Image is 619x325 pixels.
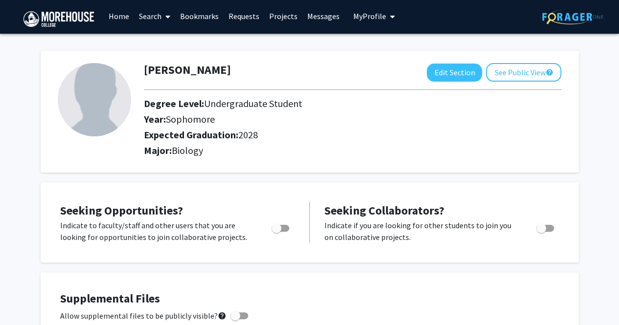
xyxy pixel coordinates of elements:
h4: Supplemental Files [60,292,559,306]
img: Profile Picture [58,63,131,136]
mat-icon: help [218,310,227,322]
img: Morehouse College Logo [23,11,94,27]
span: Biology [172,144,203,156]
h1: [PERSON_NAME] [144,63,231,77]
h2: Degree Level: [144,98,517,109]
img: ForagerOne Logo [542,9,603,24]
h2: Major: [144,145,561,156]
h2: Year: [144,113,517,125]
span: Sophomore [166,113,215,125]
span: Seeking Opportunities? [60,203,183,218]
span: Seeking Collaborators? [324,203,444,218]
span: Allow supplemental files to be publicly visible? [60,310,227,322]
span: Undergraduate Student [204,97,302,109]
div: Toggle [532,219,559,234]
mat-icon: help [545,66,553,78]
p: Indicate to faculty/staff and other users that you are looking for opportunities to join collabor... [60,219,253,243]
iframe: Chat [7,281,42,318]
button: Edit Section [427,64,482,82]
h2: Expected Graduation: [144,129,517,141]
p: Indicate if you are looking for other students to join you on collaborative projects. [324,219,518,243]
span: My Profile [353,11,386,21]
span: 2028 [238,129,258,141]
button: See Public View [486,63,561,82]
div: Toggle [268,219,295,234]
